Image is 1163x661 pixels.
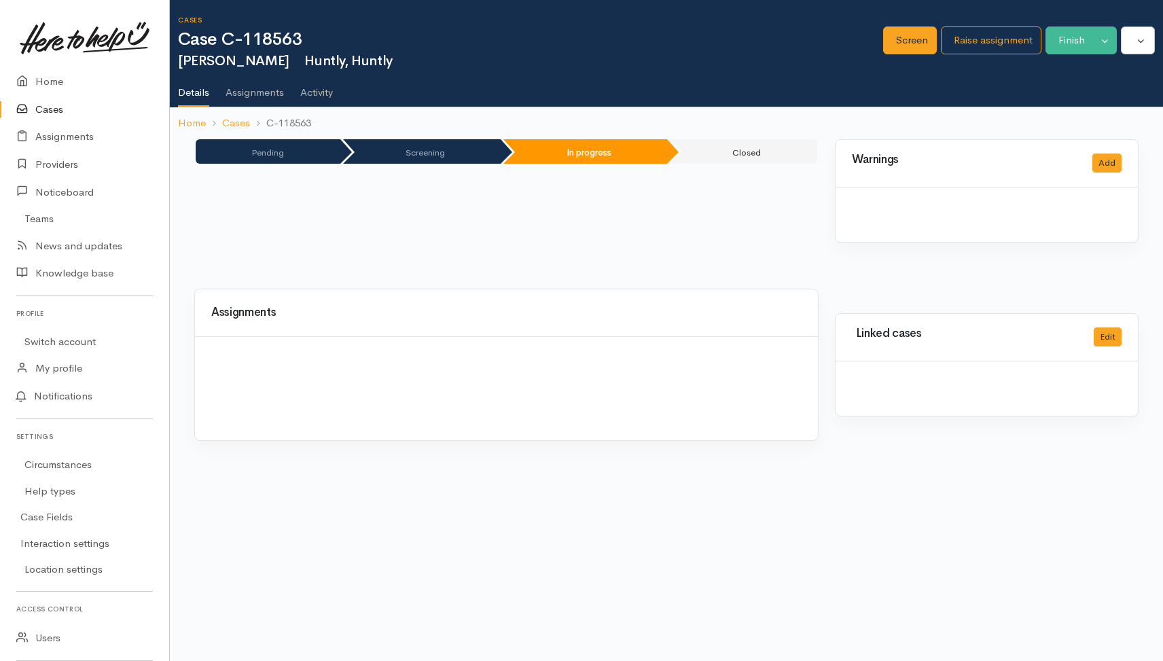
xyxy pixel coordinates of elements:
a: Screen [883,26,937,54]
li: In progress [503,139,667,164]
h3: Warnings [852,154,1076,166]
a: Details [178,69,209,108]
h3: Assignments [211,306,802,319]
h6: Profile [16,304,153,323]
h3: Linked cases [852,327,1077,340]
a: Cases [222,115,250,131]
li: Screening [343,139,501,164]
a: Assignments [226,69,284,107]
button: Finish [1045,26,1094,54]
span: Huntly, Huntly [298,52,393,69]
button: Edit [1094,327,1122,347]
button: Add [1092,154,1122,173]
h6: Cases [178,16,883,24]
a: Home [178,115,206,131]
h1: Case C-118563 [178,30,883,50]
h6: Settings [16,427,153,446]
a: Raise assignment [941,26,1041,54]
h6: Access control [16,600,153,618]
nav: breadcrumb [170,107,1163,139]
li: C-118563 [250,115,311,131]
li: Pending [196,139,340,164]
a: Activity [300,69,333,107]
h2: [PERSON_NAME] [178,54,883,69]
li: Closed [670,139,817,164]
